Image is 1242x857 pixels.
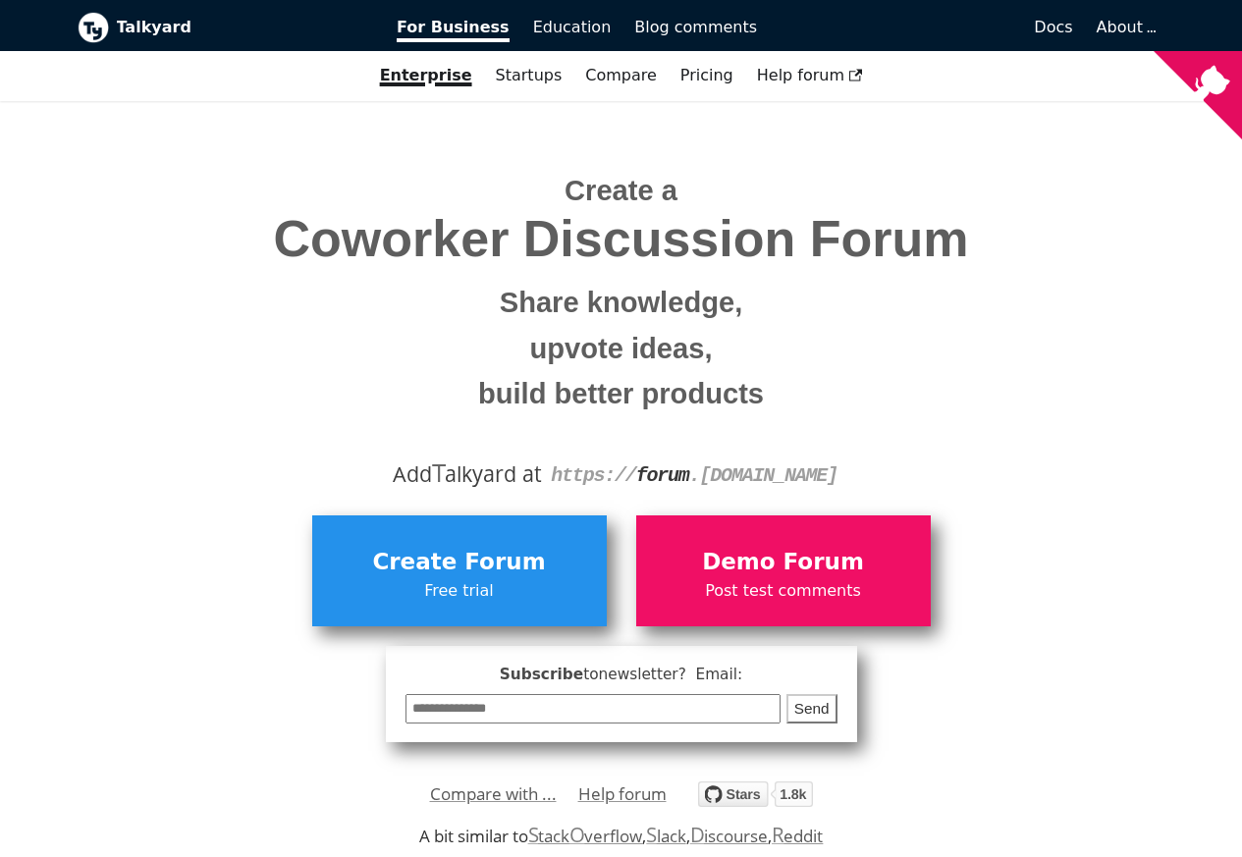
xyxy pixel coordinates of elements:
span: Free trial [322,578,597,604]
span: D [690,821,705,848]
code: https:// . [DOMAIN_NAME] [551,464,837,487]
span: Education [533,18,612,36]
span: S [528,821,539,848]
a: Reddit [772,825,823,847]
span: Coworker Discussion Forum [92,211,1151,267]
span: Create Forum [322,544,597,581]
span: Docs [1034,18,1072,36]
a: Demo ForumPost test comments [636,515,931,625]
a: Pricing [669,59,745,92]
span: S [646,821,657,848]
a: Discourse [690,825,768,847]
a: Star debiki/talkyard on GitHub [698,784,813,813]
a: StackOverflow [528,825,643,847]
a: Create ForumFree trial [312,515,607,625]
a: Help forum [578,779,667,809]
span: R [772,821,784,848]
a: Blog comments [622,11,769,44]
a: Slack [646,825,685,847]
b: Talkyard [117,15,370,40]
div: Add alkyard at [92,457,1151,491]
a: Compare with ... [430,779,557,809]
span: O [569,821,585,848]
img: talkyard.svg [698,781,813,807]
span: Subscribe [405,663,837,687]
span: T [432,455,446,490]
span: Blog comments [634,18,757,36]
span: Help forum [757,66,863,84]
button: Send [786,694,837,724]
a: Compare [585,66,657,84]
span: to newsletter ? Email: [583,666,742,683]
span: Create a [565,175,677,206]
a: About [1097,18,1154,36]
a: Startups [484,59,574,92]
span: Demo Forum [646,544,921,581]
a: Enterprise [368,59,484,92]
span: For Business [397,18,510,42]
span: Post test comments [646,578,921,604]
img: Talkyard logo [78,12,109,43]
a: Talkyard logoTalkyard [78,12,370,43]
a: Education [521,11,623,44]
strong: forum [636,464,689,487]
small: upvote ideas, [92,326,1151,372]
small: build better products [92,371,1151,417]
a: Help forum [745,59,875,92]
a: Docs [769,11,1085,44]
a: For Business [385,11,521,44]
small: Share knowledge, [92,280,1151,326]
